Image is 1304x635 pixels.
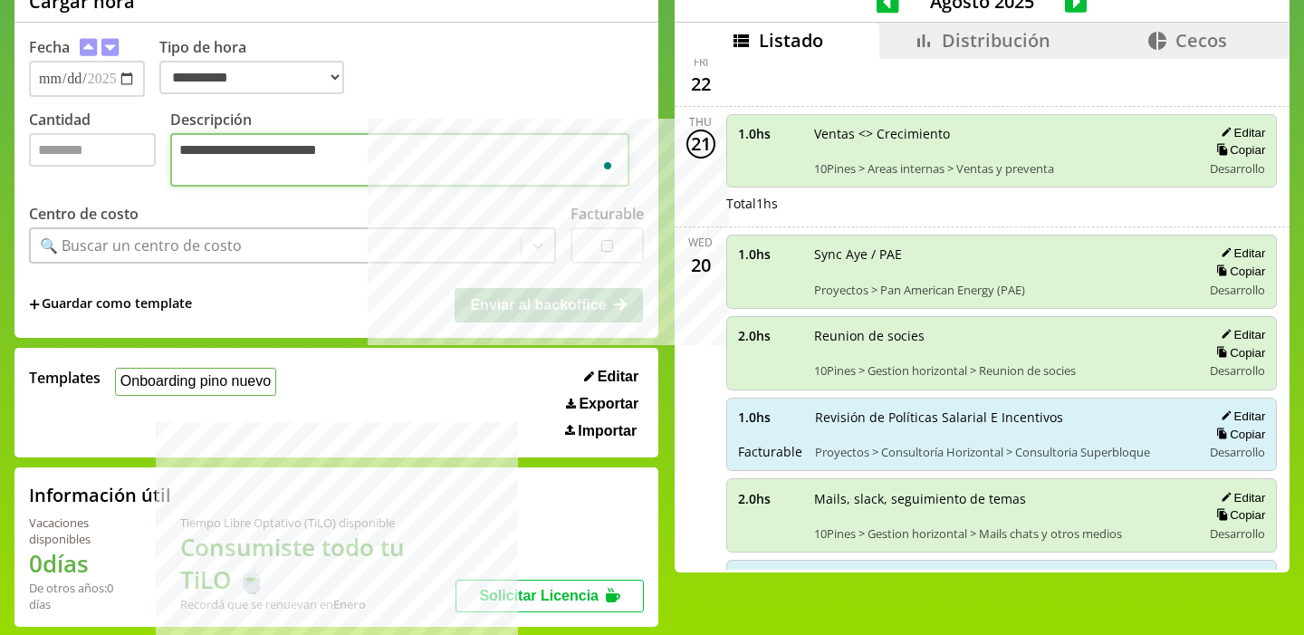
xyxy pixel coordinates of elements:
[1210,525,1265,542] span: Desarrollo
[815,444,1190,460] span: Proyectos > Consultoría Horizontal > Consultoria Superbloque
[1215,125,1265,140] button: Editar
[579,368,644,386] button: Editar
[738,490,801,507] span: 2.0 hs
[570,204,644,224] label: Facturable
[759,28,823,53] span: Listado
[170,110,644,191] label: Descripción
[738,443,802,460] span: Facturable
[942,28,1050,53] span: Distribución
[40,236,242,255] div: 🔍 Buscar un centro de costo
[180,515,455,531] div: Tiempo Libre Optativo (TiLO) disponible
[29,204,139,224] label: Centro de costo
[1175,28,1227,53] span: Cecos
[29,294,192,314] span: +Guardar como template
[689,114,712,130] div: Thu
[579,396,638,412] span: Exportar
[738,327,801,344] span: 2.0 hs
[675,59,1290,571] div: scrollable content
[561,395,644,413] button: Exportar
[814,245,1190,263] span: Sync Aye / PAE
[694,54,708,70] div: Fri
[1215,490,1265,505] button: Editar
[1211,142,1265,158] button: Copiar
[29,368,101,388] span: Templates
[578,423,637,439] span: Importar
[1211,345,1265,361] button: Copiar
[180,531,455,596] h1: Consumiste todo tu TiLO 🍵
[814,362,1190,379] span: 10Pines > Gestion horizontal > Reunion de socies
[29,547,137,580] h1: 0 días
[1211,264,1265,279] button: Copiar
[686,250,715,279] div: 20
[814,125,1190,142] span: Ventas <> Crecimiento
[29,515,137,547] div: Vacaciones disponibles
[738,409,802,426] span: 1.0 hs
[1210,282,1265,298] span: Desarrollo
[1210,444,1265,460] span: Desarrollo
[159,61,344,94] select: Tipo de hora
[688,235,713,250] div: Wed
[598,369,638,385] span: Editar
[1215,327,1265,342] button: Editar
[1210,362,1265,379] span: Desarrollo
[814,490,1190,507] span: Mails, slack, seguimiento de temas
[726,195,1278,212] div: Total 1 hs
[1210,160,1265,177] span: Desarrollo
[1211,427,1265,442] button: Copiar
[1211,507,1265,523] button: Copiar
[29,133,156,167] input: Cantidad
[333,596,366,612] b: Enero
[170,133,629,187] textarea: To enrich screen reader interactions, please activate Accessibility in Grammarly extension settings
[29,483,171,507] h2: Información útil
[29,294,40,314] span: +
[455,580,644,612] button: Solicitar Licencia
[115,368,276,396] button: Onboarding pino nuevo
[814,327,1190,344] span: Reunion de socies
[738,125,801,142] span: 1.0 hs
[29,37,70,57] label: Fecha
[814,525,1190,542] span: 10Pines > Gestion horizontal > Mails chats y otros medios
[686,130,715,159] div: 21
[814,160,1190,177] span: 10Pines > Areas internas > Ventas y preventa
[180,596,455,612] div: Recordá que se renuevan en
[1215,245,1265,261] button: Editar
[686,70,715,99] div: 22
[29,580,137,612] div: De otros años: 0 días
[814,282,1190,298] span: Proyectos > Pan American Energy (PAE)
[479,588,599,603] span: Solicitar Licencia
[1215,409,1265,424] button: Editar
[159,37,359,97] label: Tipo de hora
[815,409,1190,426] span: Revisión de Políticas Salarial E Incentivos
[29,110,170,191] label: Cantidad
[738,245,801,263] span: 1.0 hs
